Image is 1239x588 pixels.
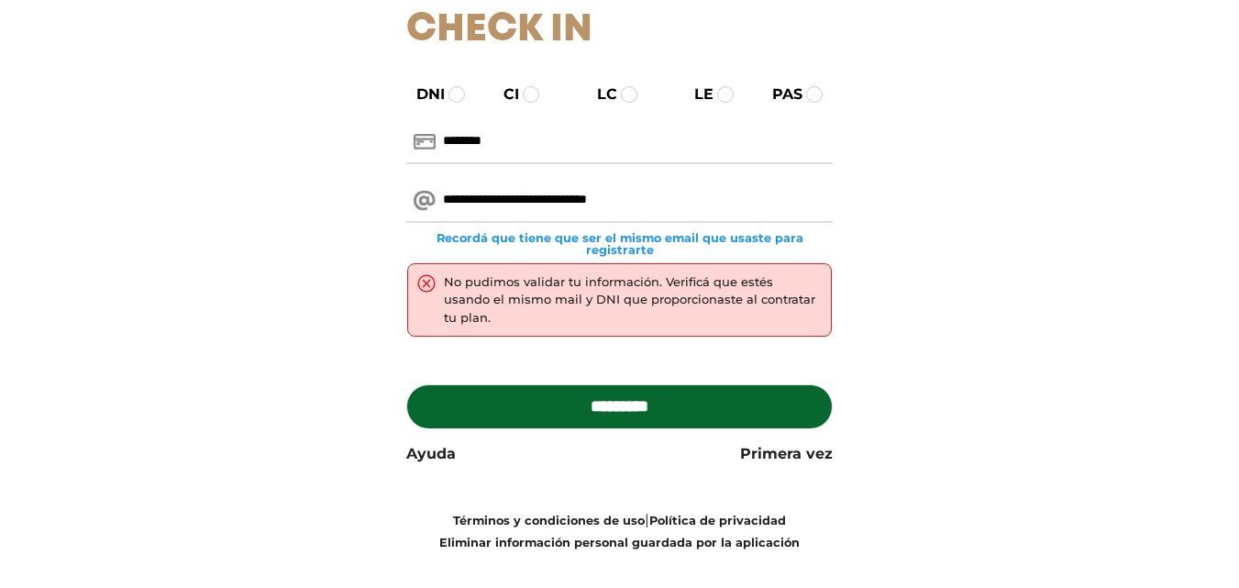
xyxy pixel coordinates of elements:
a: Eliminar información personal guardada por la aplicación [439,536,800,549]
a: Términos y condiciones de uso [453,514,645,527]
label: LE [678,83,714,105]
div: No pudimos validar tu información. Verificá que estés usando el mismo mail y DNI que proporcionas... [444,273,822,327]
label: LC [581,83,617,105]
small: Recordá que tiene que ser el mismo email que usaste para registrarte [406,232,833,256]
label: PAS [756,83,802,105]
label: DNI [400,83,445,105]
label: CI [487,83,519,105]
div: | [393,509,846,553]
a: Primera vez [740,443,833,465]
h1: Check In [406,7,833,53]
a: Ayuda [406,443,456,465]
a: Política de privacidad [649,514,786,527]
